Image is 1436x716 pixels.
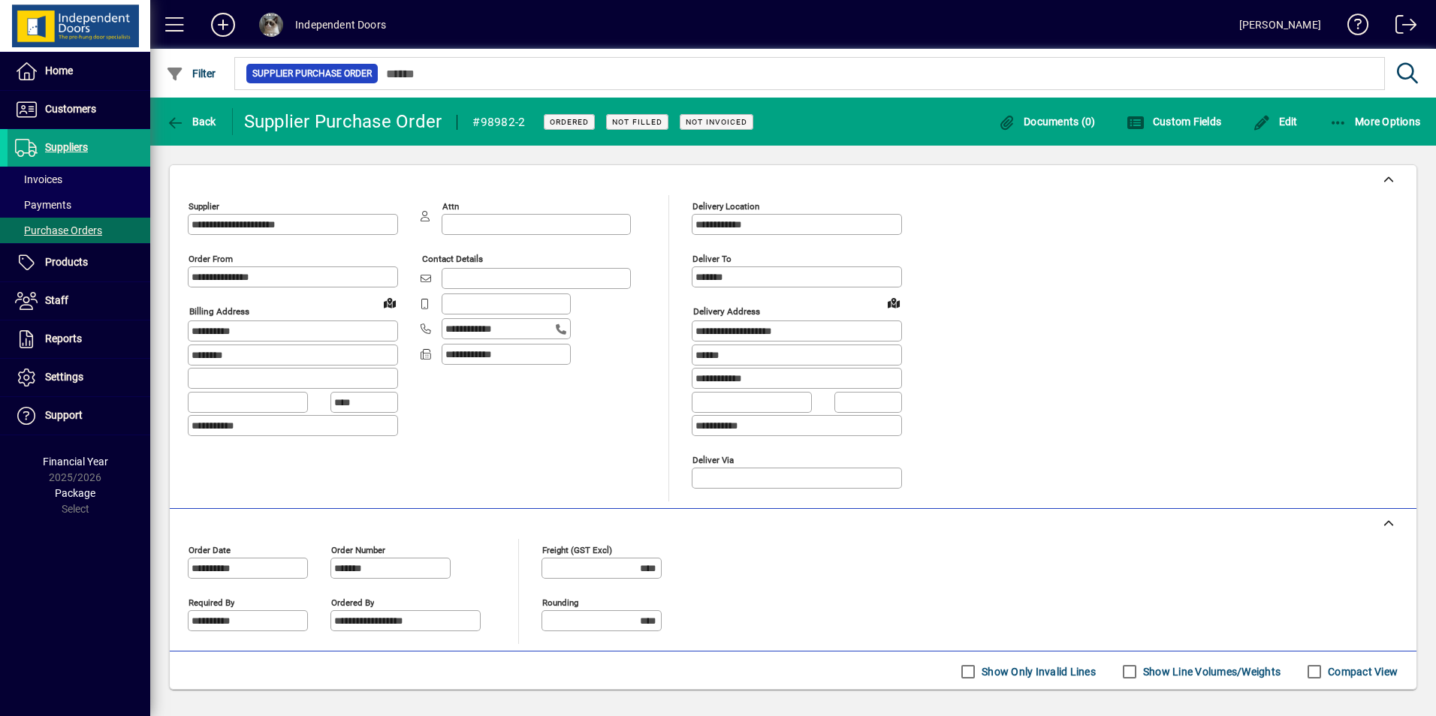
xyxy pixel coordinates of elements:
[8,167,150,192] a: Invoices
[692,254,732,264] mat-label: Deliver To
[166,116,216,128] span: Back
[45,103,96,115] span: Customers
[1123,108,1225,135] button: Custom Fields
[8,218,150,243] a: Purchase Orders
[1336,3,1369,52] a: Knowledge Base
[43,456,108,468] span: Financial Year
[244,110,442,134] div: Supplier Purchase Order
[8,359,150,396] a: Settings
[45,141,88,153] span: Suppliers
[162,60,220,87] button: Filter
[1249,108,1302,135] button: Edit
[189,254,233,264] mat-label: Order from
[442,201,459,212] mat-label: Attn
[15,199,71,211] span: Payments
[45,294,68,306] span: Staff
[8,244,150,281] a: Products
[8,53,150,90] a: Home
[1329,116,1421,128] span: More Options
[882,290,906,314] a: View on map
[252,66,372,81] span: Supplier Purchase Order
[45,256,88,268] span: Products
[612,117,662,127] span: Not Filled
[45,65,73,77] span: Home
[331,544,385,555] mat-label: Order number
[979,664,1096,679] label: Show Only Invalid Lines
[692,454,734,465] mat-label: Deliver via
[247,11,295,38] button: Profile
[150,108,233,135] app-page-header-button: Back
[1253,116,1298,128] span: Edit
[8,320,150,358] a: Reports
[189,544,231,555] mat-label: Order date
[162,108,220,135] button: Back
[189,597,234,607] mat-label: Required by
[8,91,150,128] a: Customers
[45,409,83,421] span: Support
[542,544,612,555] mat-label: Freight (GST excl)
[15,173,62,185] span: Invoices
[8,397,150,435] a: Support
[994,108,1100,135] button: Documents (0)
[166,68,216,80] span: Filter
[692,201,759,212] mat-label: Delivery Location
[55,487,95,499] span: Package
[686,117,747,127] span: Not Invoiced
[331,597,374,607] mat-label: Ordered by
[1384,3,1417,52] a: Logout
[189,201,219,212] mat-label: Supplier
[45,332,82,344] span: Reports
[998,116,1096,128] span: Documents (0)
[1239,13,1321,37] div: [PERSON_NAME]
[1127,116,1221,128] span: Custom Fields
[1325,664,1398,679] label: Compact View
[550,117,589,127] span: Ordered
[199,11,247,38] button: Add
[1140,664,1281,679] label: Show Line Volumes/Weights
[8,192,150,218] a: Payments
[472,110,525,134] div: #98982-2
[15,224,102,236] span: Purchase Orders
[295,13,386,37] div: Independent Doors
[378,290,402,314] a: View on map
[8,282,150,320] a: Staff
[45,371,83,383] span: Settings
[1326,108,1425,135] button: More Options
[542,597,578,607] mat-label: Rounding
